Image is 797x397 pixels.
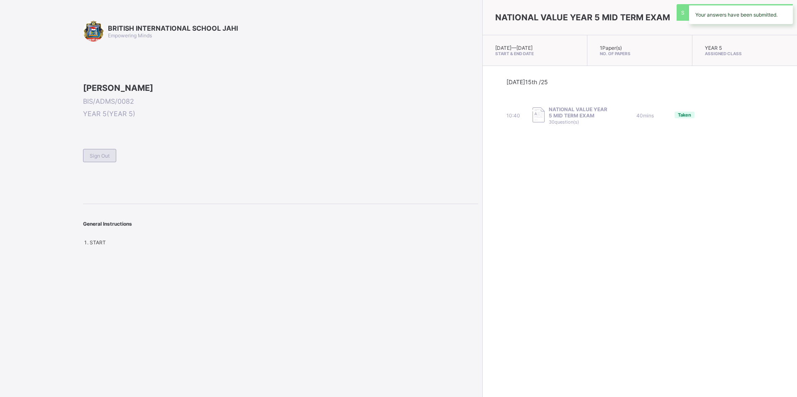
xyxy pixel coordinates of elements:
span: YEAR 5 [705,45,722,51]
span: START [90,239,106,246]
span: 40 mins [636,112,654,119]
span: No. of Papers [600,51,679,56]
span: [DATE] — [DATE] [495,45,533,51]
span: Taken [678,112,691,118]
span: 10:40 [506,112,520,119]
span: BRITISH INTERNATIONAL SCHOOL JAHI [108,24,238,32]
span: 1 Paper(s) [600,45,622,51]
div: Your answers have been submitted. [689,4,793,24]
span: Assigned Class [705,51,785,56]
span: YEAR 5 ( YEAR 5 ) [83,110,478,118]
span: Start & End Date [495,51,575,56]
span: Empowering Minds [108,32,152,39]
img: take_paper.cd97e1aca70de81545fe8e300f84619e.svg [533,107,545,123]
span: Sign Out [90,153,110,159]
span: NATIONAL VALUE YEAR 5 MID TERM EXAM [549,106,611,119]
span: [PERSON_NAME] [83,83,478,93]
span: BIS/ADMS/0082 [83,97,478,105]
span: General Instructions [83,221,132,227]
span: 30 question(s) [549,119,579,125]
span: [DATE] 15th /25 [506,78,548,85]
span: NATIONAL VALUE YEAR 5 MID TERM EXAM [495,12,670,22]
